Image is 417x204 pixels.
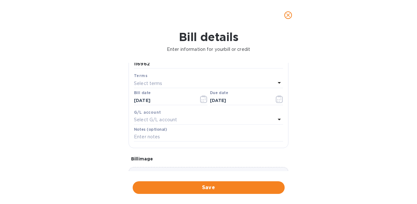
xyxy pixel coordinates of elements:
label: Notes (optional) [134,128,167,131]
p: Select G/L account [134,117,177,123]
b: G/L account [134,110,161,115]
p: Bill image [131,156,286,162]
p: Enter information for your bill or credit [5,46,412,53]
input: Enter bill number [134,59,283,69]
label: Bill date [134,91,151,95]
h1: Bill details [5,30,412,44]
b: Terms [134,73,148,78]
input: Enter notes [134,132,283,142]
label: Due date [210,91,228,95]
button: Save [133,181,285,194]
p: Select terms [134,80,162,87]
button: close [281,8,296,23]
input: Select date [134,96,194,105]
span: Save [138,184,280,191]
input: Due date [210,96,270,105]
